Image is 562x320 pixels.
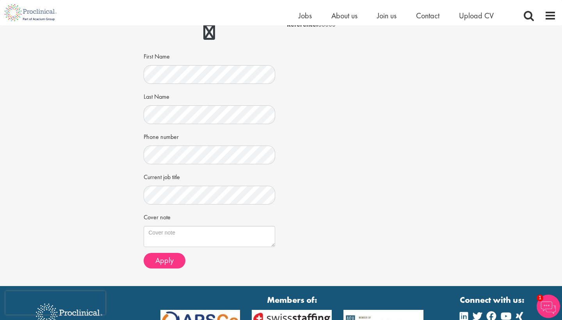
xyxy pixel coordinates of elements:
label: First Name [144,50,170,61]
iframe: reCAPTCHA [5,291,105,315]
span: 1 [537,295,543,301]
label: Cover note [144,210,171,222]
img: Chatbot [537,295,560,318]
a: Contact [416,11,439,21]
a: About us [331,11,357,21]
strong: Connect with us: [460,294,526,306]
a: Jobs [299,11,312,21]
strong: Reference: [287,20,318,28]
strong: Members of: [160,294,424,306]
label: Phone number [144,130,179,142]
a: Upload CV [459,11,494,21]
label: Current job title [144,170,180,182]
span: Apply [155,255,174,265]
label: Last Name [144,90,169,101]
button: Apply [144,253,185,268]
a: Join us [377,11,397,21]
